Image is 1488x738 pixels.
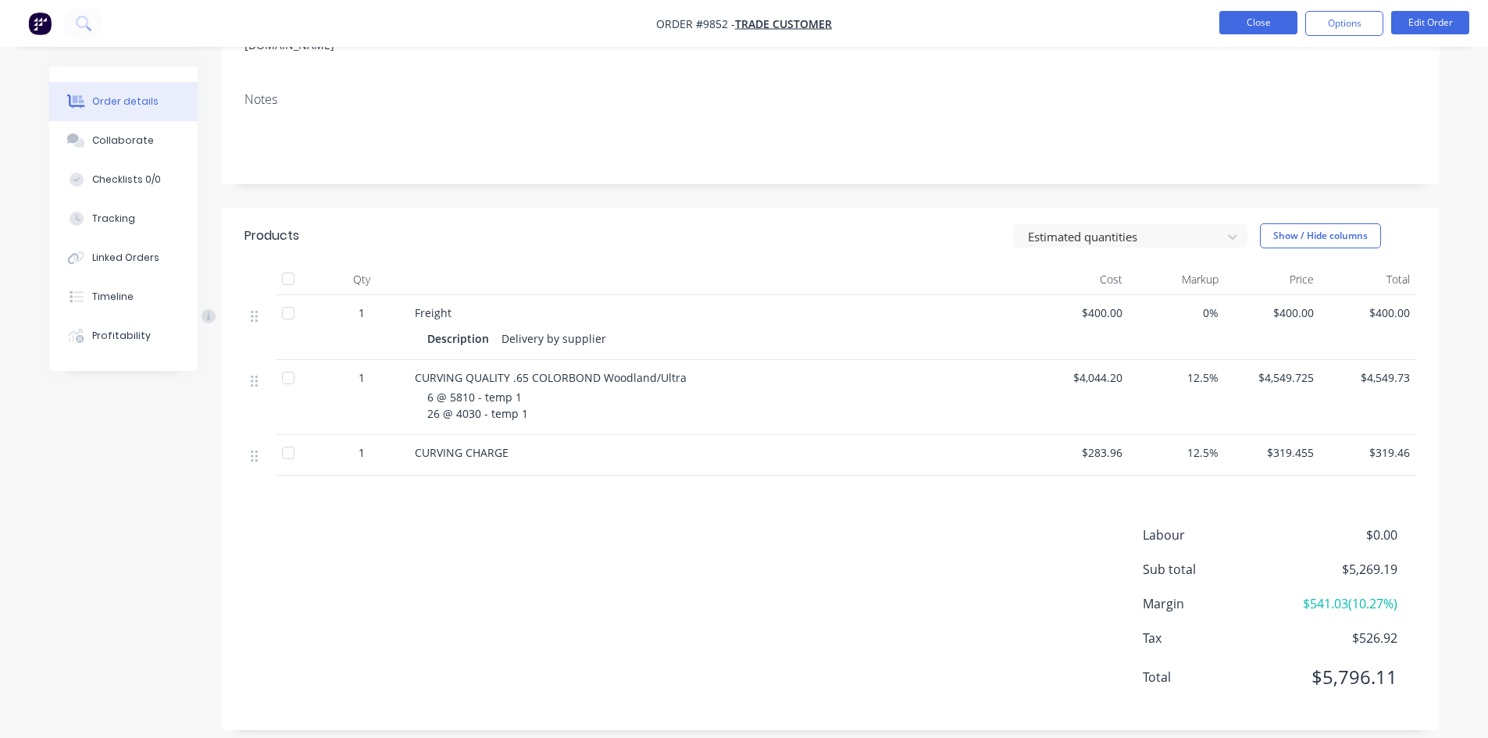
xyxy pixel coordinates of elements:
[1143,594,1282,613] span: Margin
[49,121,198,160] button: Collaborate
[1143,668,1282,686] span: Total
[1281,663,1397,691] span: $5,796.11
[92,94,159,109] div: Order details
[92,134,154,148] div: Collaborate
[415,305,451,320] span: Freight
[359,444,365,461] span: 1
[315,264,409,295] div: Qty
[1135,369,1219,386] span: 12.5%
[49,160,198,199] button: Checklists 0/0
[495,327,612,350] div: Delivery by supplier
[1281,560,1397,579] span: $5,269.19
[1143,560,1282,579] span: Sub total
[656,16,735,31] span: Order #9852 -
[1143,629,1282,647] span: Tax
[49,199,198,238] button: Tracking
[1281,526,1397,544] span: $0.00
[244,92,1416,107] div: Notes
[1326,305,1410,321] span: $400.00
[92,173,161,187] div: Checklists 0/0
[1320,264,1416,295] div: Total
[1326,444,1410,461] span: $319.46
[244,226,299,245] div: Products
[1231,305,1315,321] span: $400.00
[415,370,687,385] span: CURVING QUALITY .65 COLORBOND Woodland/Ultra
[1040,444,1123,461] span: $283.96
[1040,369,1123,386] span: $4,044.20
[1281,594,1397,613] span: $541.03 ( 10.27 %)
[735,16,832,31] a: Trade Customer
[427,327,495,350] div: Description
[359,369,365,386] span: 1
[427,390,528,421] span: 6 @ 5810 - temp 1 26 @ 4030 - temp 1
[92,329,151,343] div: Profitability
[92,251,159,265] div: Linked Orders
[1040,305,1123,321] span: $400.00
[1231,444,1315,461] span: $319.455
[1129,264,1225,295] div: Markup
[1135,305,1219,321] span: 0%
[92,212,135,226] div: Tracking
[1231,369,1315,386] span: $4,549.725
[49,82,198,121] button: Order details
[1305,11,1383,36] button: Options
[1260,223,1381,248] button: Show / Hide columns
[1326,369,1410,386] span: $4,549.73
[49,316,198,355] button: Profitability
[49,277,198,316] button: Timeline
[1391,11,1469,34] button: Edit Order
[415,445,508,460] span: CURVING CHARGE
[1143,526,1282,544] span: Labour
[359,305,365,321] span: 1
[1033,264,1129,295] div: Cost
[1225,264,1321,295] div: Price
[1281,629,1397,647] span: $526.92
[1219,11,1297,34] button: Close
[28,12,52,35] img: Factory
[92,290,134,304] div: Timeline
[49,238,198,277] button: Linked Orders
[1135,444,1219,461] span: 12.5%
